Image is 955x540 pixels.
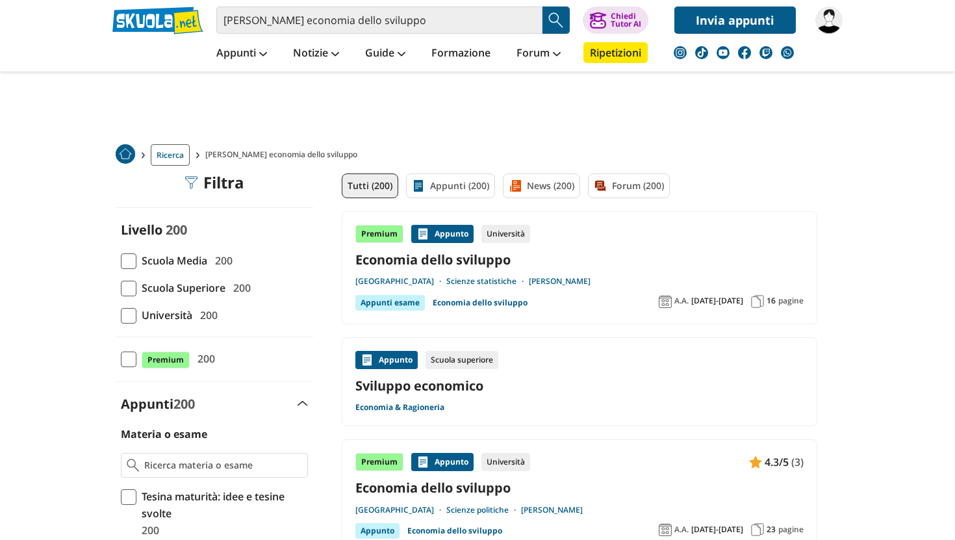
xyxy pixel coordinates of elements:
[588,174,670,198] a: Forum (200)
[426,351,498,369] div: Scuola superiore
[751,523,764,536] img: Pagine
[121,427,207,441] label: Materia o esame
[355,377,804,394] a: Sviluppo economico
[216,6,542,34] input: Cerca appunti, riassunti o versioni
[355,276,446,287] a: [GEOGRAPHIC_DATA]
[355,251,804,268] a: Economia dello sviluppo
[416,456,429,469] img: Appunti contenuto
[416,227,429,240] img: Appunti contenuto
[446,276,529,287] a: Scienze statistiche
[116,144,135,164] img: Home
[594,179,607,192] img: Forum filtro contenuto
[765,454,789,470] span: 4.3/5
[583,42,648,63] a: Ripetizioni
[355,505,446,515] a: [GEOGRAPHIC_DATA]
[674,296,689,306] span: A.A.
[691,524,743,535] span: [DATE]-[DATE]
[815,6,843,34] img: Francesco.Lupelli
[136,252,207,269] span: Scuola Media
[407,523,502,539] a: Economia dello sviluppo
[298,401,308,406] img: Apri e chiudi sezione
[406,174,495,198] a: Appunti (200)
[355,453,403,471] div: Premium
[116,144,135,166] a: Home
[481,453,530,471] div: Università
[166,221,187,238] span: 200
[213,42,270,66] a: Appunti
[121,395,195,413] label: Appunti
[195,307,218,324] span: 200
[767,296,776,306] span: 16
[583,6,648,34] button: ChiediTutor AI
[749,456,762,469] img: Appunti contenuto
[433,295,528,311] a: Economia dello sviluppo
[151,144,190,166] a: Ricerca
[142,352,190,368] span: Premium
[205,144,363,166] span: [PERSON_NAME] economia dello sviluppo
[446,505,521,515] a: Scienze politiche
[674,524,689,535] span: A.A.
[791,454,804,470] span: (3)
[361,354,374,366] img: Appunti contenuto
[173,395,195,413] span: 200
[781,46,794,59] img: WhatsApp
[144,459,302,472] input: Ricerca materia o esame
[355,402,444,413] a: Economia & Ragioneria
[611,12,641,28] div: Chiedi Tutor AI
[355,225,403,243] div: Premium
[362,42,409,66] a: Guide
[503,174,580,198] a: News (200)
[481,225,530,243] div: Università
[342,174,398,198] a: Tutti (200)
[210,252,233,269] span: 200
[136,522,159,539] span: 200
[759,46,772,59] img: twitch
[136,488,308,522] span: Tesina maturità: idee e tesine svolte
[411,225,474,243] div: Appunto
[185,176,198,189] img: Filtra filtri mobile
[674,6,796,34] a: Invia appunti
[674,46,687,59] img: instagram
[185,174,244,192] div: Filtra
[521,505,583,515] a: [PERSON_NAME]
[136,307,192,324] span: Università
[767,524,776,535] span: 23
[695,46,708,59] img: tiktok
[355,295,425,311] div: Appunti esame
[290,42,342,66] a: Notizie
[428,42,494,66] a: Formazione
[542,6,570,34] button: Search Button
[778,296,804,306] span: pagine
[355,523,400,539] div: Appunto
[121,221,162,238] label: Livello
[412,179,425,192] img: Appunti filtro contenuto
[659,523,672,536] img: Anno accademico
[228,279,251,296] span: 200
[529,276,591,287] a: [PERSON_NAME]
[751,295,764,308] img: Pagine
[659,295,672,308] img: Anno accademico
[778,524,804,535] span: pagine
[738,46,751,59] img: facebook
[192,350,215,367] span: 200
[691,296,743,306] span: [DATE]-[DATE]
[411,453,474,471] div: Appunto
[509,179,522,192] img: News filtro contenuto
[546,10,566,30] img: Cerca appunti, riassunti o versioni
[513,42,564,66] a: Forum
[355,351,418,369] div: Appunto
[136,279,225,296] span: Scuola Superiore
[355,479,804,496] a: Economia dello sviluppo
[127,459,139,472] img: Ricerca materia o esame
[717,46,730,59] img: youtube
